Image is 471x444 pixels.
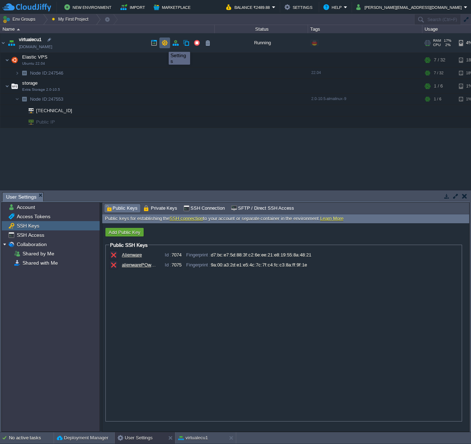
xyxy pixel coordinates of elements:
div: Status [215,25,308,33]
a: SSH Access [15,232,45,238]
div: d7:bc:e7:5d:88:3f:c2:6e:ee:21:e8:19:55:8a:48:21 [186,252,311,258]
button: Marketplace [154,3,193,11]
div: Name [1,25,214,33]
button: Help [323,3,344,11]
span: Extra Storage 2.0-10.5 [22,88,60,92]
a: [TECHNICAL_ID] [35,108,73,113]
a: Shared by Me [21,250,55,257]
button: My First Project [52,14,91,24]
a: Node ID:247546 [29,70,64,76]
span: [TECHNICAL_ID] [35,105,73,116]
span: SFTP / Direct SSH Access [231,204,294,212]
span: 247546 [29,70,64,76]
a: Elastic VPSUbuntu 22.04 [21,54,49,60]
div: 9a:00:a3:2d:e1:e5:4c:7c:7f:c4:fc:c3:8a:ff:9f:1e [186,262,307,268]
span: 2% [443,43,451,47]
button: Import [120,3,147,11]
img: AMDAwAAAACH5BAEAAAAALAAAAAABAAEAAAICRAEAOw== [17,29,20,30]
div: Alienware [122,252,158,258]
a: Node ID:247553 [29,96,64,102]
img: AMDAwAAAACH5BAEAAAAALAAAAAABAAEAAAICRAEAOw== [19,68,29,79]
button: Deployment Manager [57,434,108,441]
div: 7075 [158,262,186,268]
span: Fingerprint : [186,252,211,258]
img: AMDAwAAAACH5BAEAAAAALAAAAAABAAEAAAICRAEAOw== [0,33,6,53]
a: Public IP [35,119,56,125]
button: [PERSON_NAME][EMAIL_ADDRESS][DOMAIN_NAME] [356,3,464,11]
button: Add Public Key [106,229,143,235]
span: Elastic VPS [21,54,49,60]
a: Shared with Me [21,260,59,266]
div: Public keys for establishing the to your account or separate container in the environment. [102,214,469,223]
img: AMDAwAAAACH5BAEAAAAALAAAAAABAAEAAAICRAEAOw== [24,116,34,128]
span: Private Keys [144,204,178,212]
img: AMDAwAAAACH5BAEAAAAALAAAAAABAAEAAAICRAEAOw== [10,53,20,67]
div: Tags [308,25,422,33]
span: Node ID: [30,70,48,76]
div: Settings [170,53,188,64]
div: Running [215,33,308,53]
div: 1 / 6 [434,94,441,105]
span: 22.04 [311,70,321,75]
a: [DOMAIN_NAME] [19,43,52,50]
a: SSH Keys [15,223,40,229]
button: Env Groups [3,14,38,24]
span: Public Keys [105,204,138,212]
span: 17% [444,39,451,43]
button: New Environment [64,3,114,11]
span: Id : [165,262,172,268]
a: Collaboration [15,241,48,248]
span: 2.0-10.5-almalinux-9 [311,96,346,101]
button: Settings [284,3,314,11]
a: storageExtra Storage 2.0-10.5 [21,80,39,86]
div: 7 / 32 [434,68,443,79]
div: 1 / 6 [434,79,443,93]
span: User Settings [6,193,36,201]
div: No active tasks [9,432,54,444]
button: Balance ₹2489.88 [226,3,272,11]
a: virtualecu1 [19,36,41,43]
img: AMDAwAAAACH5BAEAAAAALAAAAAABAAEAAAICRAEAOw== [19,116,24,128]
span: storage [21,80,39,86]
div: 7074 [158,252,186,258]
a: Learn More [320,216,343,221]
span: Node ID: [30,96,48,102]
img: AMDAwAAAACH5BAEAAAAALAAAAAABAAEAAAICRAEAOw== [6,33,16,53]
img: AMDAwAAAACH5BAEAAAAALAAAAAABAAEAAAICRAEAOw== [15,94,19,105]
span: Id : [165,252,172,258]
button: virtualecu1 [178,434,208,441]
img: AMDAwAAAACH5BAEAAAAALAAAAAABAAEAAAICRAEAOw== [10,79,20,93]
a: Access Tokens [15,213,51,220]
span: CPU [433,43,441,47]
img: AMDAwAAAACH5BAEAAAAALAAAAAABAAEAAAICRAEAOw== [5,53,9,67]
img: CloudJiffy [3,3,51,12]
span: 247553 [29,96,64,102]
span: SSH Connection [183,204,225,212]
a: Account [15,204,36,210]
img: AMDAwAAAACH5BAEAAAAALAAAAAABAAEAAAICRAEAOw== [19,94,29,105]
img: AMDAwAAAACH5BAEAAAAALAAAAAABAAEAAAICRAEAOw== [24,105,34,116]
img: AMDAwAAAACH5BAEAAAAALAAAAAABAAEAAAICRAEAOw== [5,79,9,93]
span: Public IP [35,116,56,128]
span: Public SSH Keys [110,242,148,248]
span: Ubuntu 22.04 [22,61,45,66]
span: Fingerprint : [186,262,211,268]
button: User Settings [118,434,153,441]
div: alienwarePOwershell [122,262,158,268]
img: AMDAwAAAACH5BAEAAAAALAAAAAABAAEAAAICRAEAOw== [19,105,24,116]
a: SSH connection [169,216,203,221]
span: RAM [433,39,441,43]
div: 7 / 32 [434,53,445,67]
img: AMDAwAAAACH5BAEAAAAALAAAAAABAAEAAAICRAEAOw== [15,68,19,79]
